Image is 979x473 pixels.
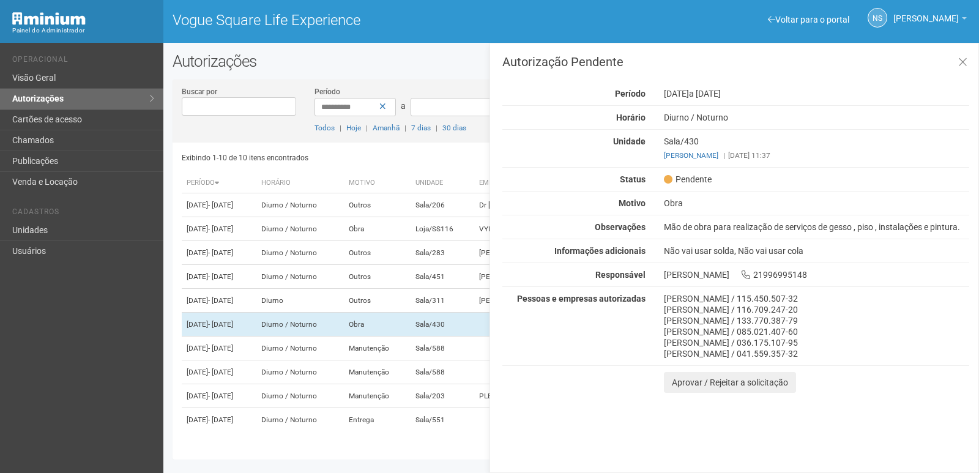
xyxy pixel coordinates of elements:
td: Diurno / Noturno [256,408,344,432]
span: Nicolle Silva [893,2,959,23]
td: Diurno / Noturno [256,265,344,289]
td: Diurno / Noturno [256,313,344,337]
span: - [DATE] [208,320,233,329]
a: Amanhã [373,124,400,132]
a: Voltar para o portal [768,15,849,24]
td: Sala/551 [411,408,474,432]
td: Sala/203 [411,384,474,408]
th: Período [182,173,257,193]
strong: Período [615,89,646,99]
a: NS [868,8,887,28]
td: Outros [344,241,411,265]
strong: Informações adicionais [554,246,646,256]
a: Hoje [346,124,361,132]
span: - [DATE] [208,344,233,352]
li: Operacional [12,55,154,68]
a: 30 dias [442,124,466,132]
span: a [DATE] [689,89,721,99]
td: [DATE] [182,241,257,265]
td: Diurno / Noturno [256,193,344,217]
td: VYDIA STUDIO [474,217,720,241]
div: [DATE] 11:37 [664,150,969,161]
td: [DATE] [182,337,257,360]
button: Aprovar / Rejeitar a solicitação [664,372,796,393]
td: Diurno / Noturno [256,217,344,241]
div: [PERSON_NAME] / 133.770.387-79 [664,315,969,326]
strong: Status [620,174,646,184]
td: Outros [344,289,411,313]
span: | [436,124,437,132]
td: Dr [PERSON_NAME] – Cirurgia Geral e Videolaparoscó [474,193,720,217]
td: Diurno / Noturno [256,360,344,384]
td: Diurno / Noturno [256,384,344,408]
img: Minium [12,12,86,25]
strong: Motivo [619,198,646,208]
td: [PERSON_NAME] [474,241,720,265]
span: a [401,101,406,111]
div: Painel do Administrador [12,25,154,36]
span: - [DATE] [208,272,233,281]
h2: Autorizações [173,52,970,70]
label: Buscar por [182,86,217,97]
td: [DATE] [182,408,257,432]
td: [PERSON_NAME] e [PERSON_NAME] [474,289,720,313]
td: Outros [344,193,411,217]
h1: Vogue Square Life Experience [173,12,562,28]
span: Pendente [664,174,712,185]
td: Diurno / Noturno [256,337,344,360]
td: PLENO CORPO [474,384,720,408]
td: [DATE] [182,360,257,384]
td: Sala/430 [411,313,474,337]
td: Diurno / Noturno [256,241,344,265]
td: [DATE] [182,193,257,217]
div: [DATE] [655,88,978,99]
td: Loja/SS116 [411,217,474,241]
strong: Unidade [613,136,646,146]
h3: Autorização Pendente [502,56,969,68]
div: Exibindo 1-10 de 10 itens encontrados [182,149,571,167]
td: Manutenção [344,337,411,360]
a: [PERSON_NAME] [664,151,718,160]
td: [DATE] [182,289,257,313]
td: Sala/588 [411,360,474,384]
td: Outros [344,265,411,289]
span: - [DATE] [208,248,233,257]
div: [PERSON_NAME] / 036.175.107-95 [664,337,969,348]
span: - [DATE] [208,392,233,400]
span: | [340,124,341,132]
td: Sala/283 [411,241,474,265]
span: | [723,151,725,160]
span: | [404,124,406,132]
div: Obra [655,198,978,209]
strong: Responsável [595,270,646,280]
td: Sala/588 [411,337,474,360]
strong: Pessoas e empresas autorizadas [517,294,646,304]
td: [DATE] [182,265,257,289]
div: [PERSON_NAME] / 085.021.407-60 [664,326,969,337]
span: | [366,124,368,132]
strong: Observações [595,222,646,232]
span: - [DATE] [208,296,233,305]
td: Sala/311 [411,289,474,313]
td: Sala/451 [411,265,474,289]
td: [PERSON_NAME]/ Dr. [GEOGRAPHIC_DATA] [474,265,720,289]
a: 7 dias [411,124,431,132]
th: Horário [256,173,344,193]
div: [PERSON_NAME] / 041.559.357-32 [664,348,969,359]
li: Cadastros [12,207,154,220]
a: [PERSON_NAME] [893,15,967,25]
div: [PERSON_NAME] / 115.450.507-32 [664,293,969,304]
a: Todos [315,124,335,132]
td: Entrega [344,408,411,432]
td: Manutenção [344,384,411,408]
td: Obra [344,313,411,337]
th: Motivo [344,173,411,193]
div: [PERSON_NAME] 21996995148 [655,269,978,280]
td: [DATE] [182,217,257,241]
td: Sala/206 [411,193,474,217]
div: [PERSON_NAME] / 116.709.247-20 [664,304,969,315]
td: Obra [344,217,411,241]
td: [DATE] [182,313,257,337]
td: Diurno [256,289,344,313]
label: Período [315,86,340,97]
